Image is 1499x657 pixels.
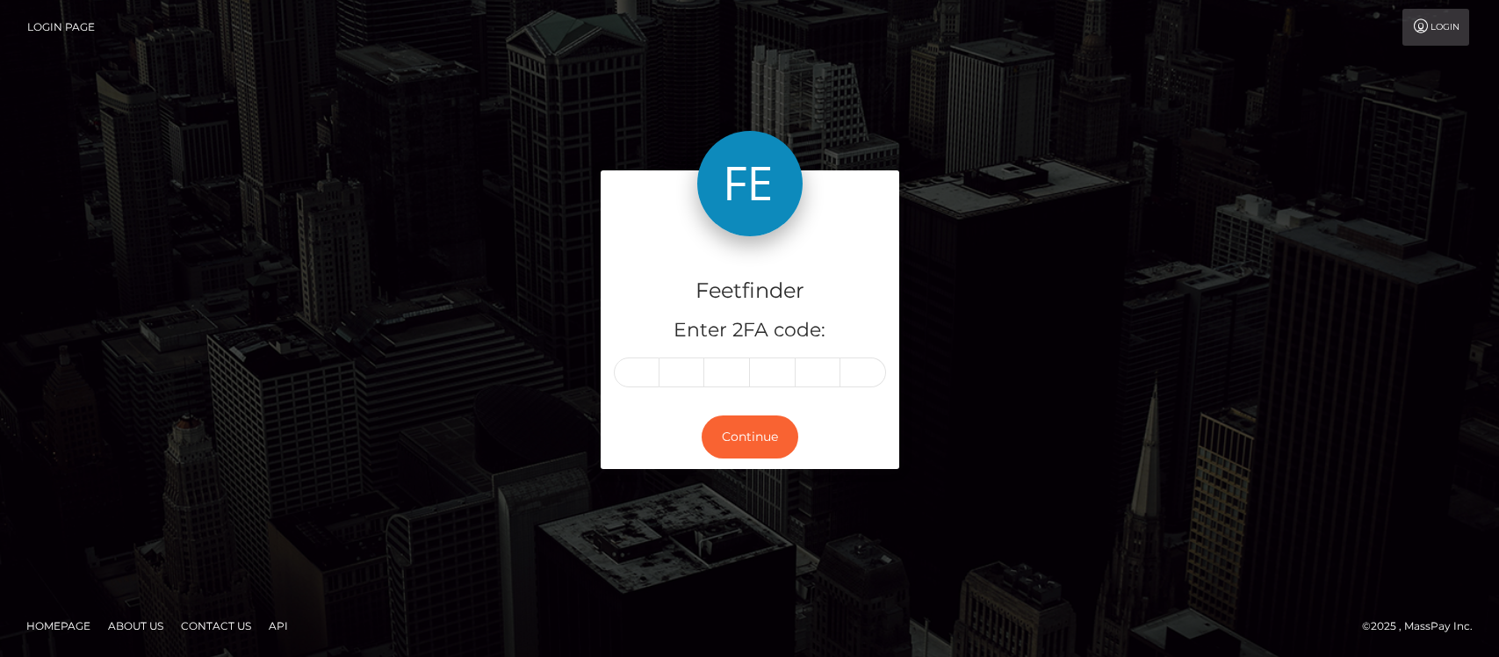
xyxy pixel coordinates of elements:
div: © 2025 , MassPay Inc. [1362,617,1486,636]
img: Feetfinder [697,131,803,236]
a: Login [1402,9,1469,46]
a: Homepage [19,612,97,639]
h4: Feetfinder [614,276,886,307]
h5: Enter 2FA code: [614,317,886,344]
a: Contact Us [174,612,258,639]
a: API [262,612,295,639]
button: Continue [702,415,798,458]
a: Login Page [27,9,95,46]
a: About Us [101,612,170,639]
